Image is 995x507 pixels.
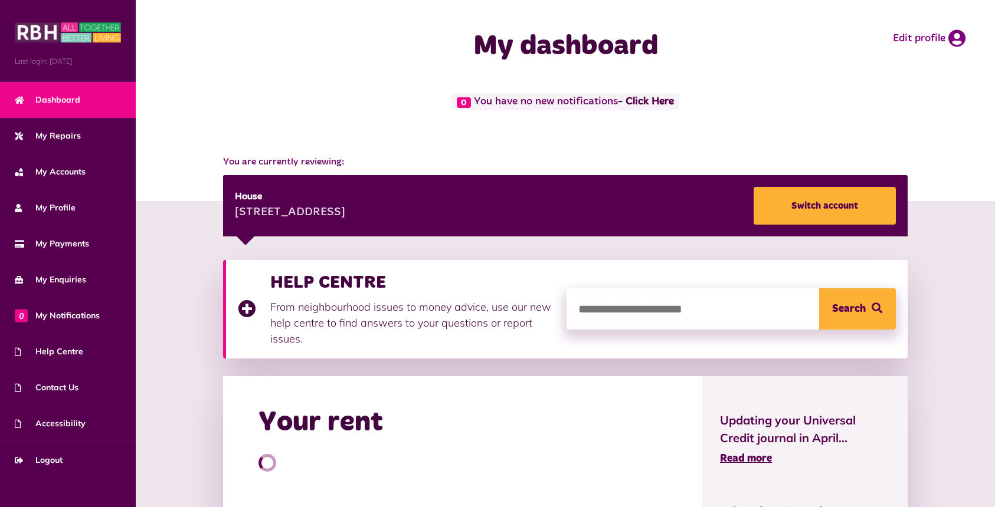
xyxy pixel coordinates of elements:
button: Search [819,288,896,330]
div: [STREET_ADDRESS] [235,204,345,222]
a: - Click Here [618,97,674,107]
a: Edit profile [893,29,965,47]
span: Read more [720,453,772,464]
span: Contact Us [15,381,78,394]
span: Help Centre [15,345,83,358]
span: 0 [15,309,28,322]
a: Switch account [754,187,896,225]
span: My Enquiries [15,274,86,286]
span: Search [832,288,866,330]
h2: Your rent [258,406,383,440]
p: From neighbourhood issues to money advice, use our new help centre to find answers to your questi... [270,299,555,347]
span: My Repairs [15,130,81,142]
span: You have no new notifications [451,93,679,110]
span: 0 [457,97,471,108]
span: My Notifications [15,310,100,322]
span: My Profile [15,202,76,214]
span: You are currently reviewing: [223,155,908,169]
span: Dashboard [15,94,80,106]
span: Accessibility [15,417,86,430]
span: My Accounts [15,166,86,178]
div: House [235,190,345,204]
span: Last login: [DATE] [15,56,121,67]
h3: HELP CENTRE [270,272,555,293]
span: My Payments [15,238,89,250]
span: Updating your Universal Credit journal in April... [720,411,890,447]
a: Updating your Universal Credit journal in April... Read more [720,411,890,467]
span: Logout [15,454,63,466]
h1: My dashboard [362,29,768,64]
img: MyRBH [15,21,121,44]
